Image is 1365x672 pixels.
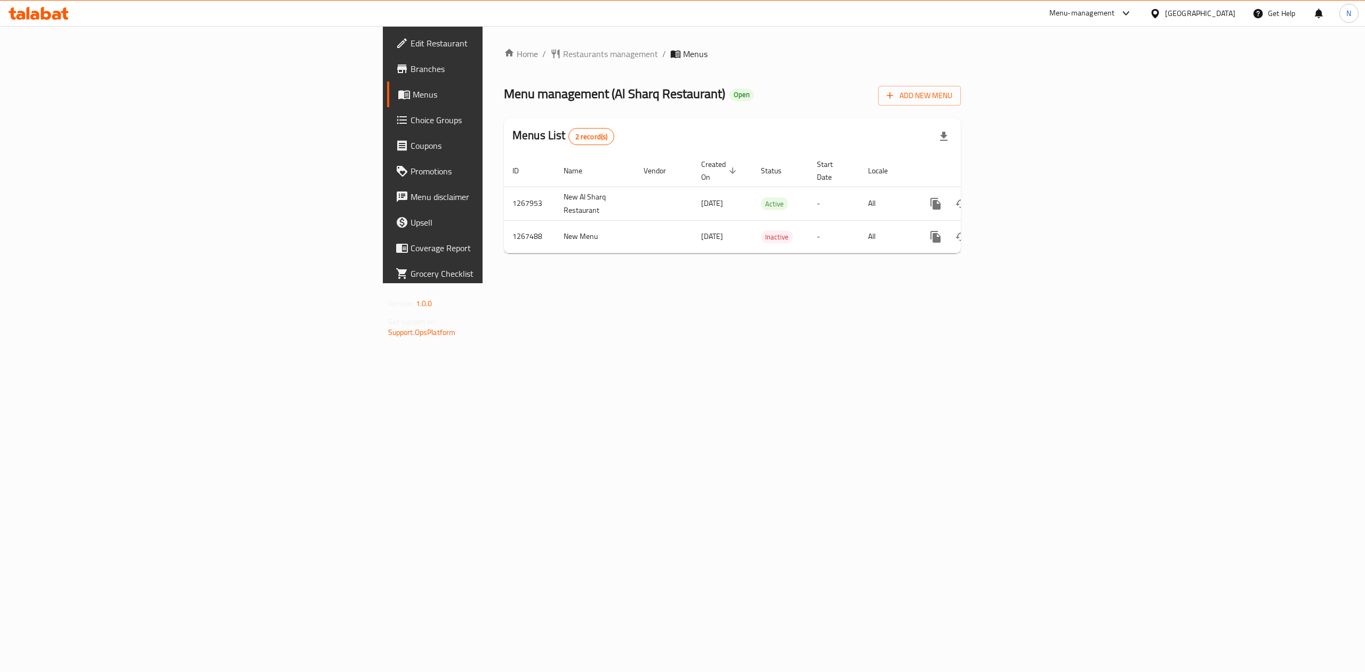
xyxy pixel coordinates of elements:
[914,155,1034,187] th: Actions
[761,230,793,243] div: Inactive
[761,198,788,210] span: Active
[887,89,952,102] span: Add New Menu
[387,133,611,158] a: Coupons
[411,165,603,178] span: Promotions
[868,164,902,177] span: Locale
[388,315,437,329] span: Get support on:
[411,114,603,126] span: Choice Groups
[387,210,611,235] a: Upsell
[729,89,754,101] div: Open
[701,229,723,243] span: [DATE]
[860,220,914,253] td: All
[1049,7,1115,20] div: Menu-management
[411,139,603,152] span: Coupons
[931,124,957,149] div: Export file
[568,128,615,145] div: Total records count
[388,297,414,310] span: Version:
[387,30,611,56] a: Edit Restaurant
[923,224,949,250] button: more
[512,127,614,145] h2: Menus List
[761,164,796,177] span: Status
[388,325,456,339] a: Support.OpsPlatform
[949,224,974,250] button: Change Status
[411,216,603,229] span: Upsell
[808,187,860,220] td: -
[761,197,788,210] div: Active
[387,56,611,82] a: Branches
[411,242,603,254] span: Coverage Report
[512,164,533,177] span: ID
[701,196,723,210] span: [DATE]
[387,158,611,184] a: Promotions
[416,297,432,310] span: 1.0.0
[662,47,666,60] li: /
[923,191,949,217] button: more
[683,47,708,60] span: Menus
[411,37,603,50] span: Edit Restaurant
[411,62,603,75] span: Branches
[569,132,614,142] span: 2 record(s)
[387,235,611,261] a: Coverage Report
[504,47,961,60] nav: breadcrumb
[878,86,961,106] button: Add New Menu
[860,187,914,220] td: All
[1165,7,1235,19] div: [GEOGRAPHIC_DATA]
[411,190,603,203] span: Menu disclaimer
[761,231,793,243] span: Inactive
[387,82,611,107] a: Menus
[1346,7,1351,19] span: N
[564,164,596,177] span: Name
[504,155,1034,253] table: enhanced table
[644,164,680,177] span: Vendor
[817,158,847,183] span: Start Date
[504,82,725,106] span: Menu management ( Al Sharq Restaurant )
[411,267,603,280] span: Grocery Checklist
[413,88,603,101] span: Menus
[387,184,611,210] a: Menu disclaimer
[387,107,611,133] a: Choice Groups
[701,158,740,183] span: Created On
[387,261,611,286] a: Grocery Checklist
[729,90,754,99] span: Open
[808,220,860,253] td: -
[949,191,974,217] button: Change Status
